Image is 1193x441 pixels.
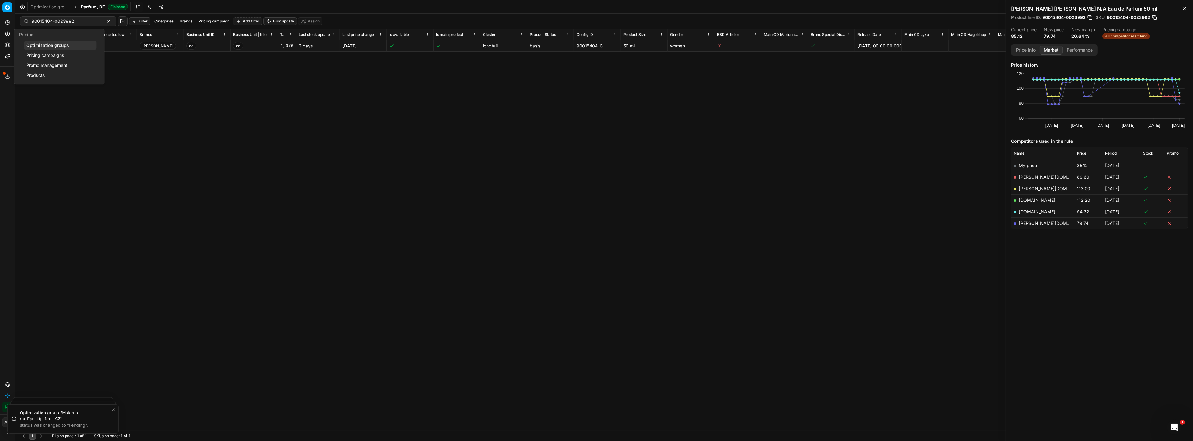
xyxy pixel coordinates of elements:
[1019,116,1024,121] text: 60
[1019,163,1037,168] span: My price
[1063,46,1097,55] button: Performance
[1105,163,1119,168] span: [DATE]
[1172,123,1185,128] text: [DATE]
[52,434,74,439] span: PLs on page
[196,17,232,25] button: Pricing campaign
[1019,101,1024,106] text: 80
[389,32,409,37] span: Is available
[1012,46,1040,55] button: Price info
[20,432,27,440] button: Go to previous page
[299,43,313,48] span: 2 days
[121,434,122,439] strong: 1
[280,43,293,49] div: 1,076
[1107,14,1150,21] span: 90015404-0023992
[436,32,463,37] span: Is main product
[1040,46,1063,55] button: Market
[904,32,929,37] span: Main CD Lyko
[81,4,128,10] span: Parfum, DEFinished
[811,32,846,37] span: Brand Special Display
[1044,27,1064,32] dt: New price
[483,32,496,37] span: Cluster
[298,17,322,25] button: Assign
[81,4,105,10] span: Parfum, DE
[1017,71,1024,76] text: 120
[93,32,125,37] span: New price too low
[1167,151,1179,156] span: Promo
[1042,14,1086,21] span: 90015404-0023992
[233,17,262,25] button: Add filter
[904,43,946,49] div: -
[1071,123,1083,128] text: [DATE]
[1019,209,1055,214] a: [DOMAIN_NAME]
[342,43,357,48] span: [DATE]
[1167,420,1182,435] iframe: Intercom live chat
[1019,186,1091,191] a: [PERSON_NAME][DOMAIN_NAME]
[32,18,100,24] input: Search by SKU or title
[1077,186,1090,191] span: 113.00
[857,32,881,37] span: Release Date
[129,434,130,439] strong: 1
[94,434,120,439] span: SKUs on page :
[30,4,70,10] a: Optimization groups
[951,32,986,37] span: Main CD Hagelshop
[577,43,618,49] div: 90015404-C
[1105,209,1119,214] span: [DATE]
[1077,163,1088,168] span: 85.12
[342,32,374,37] span: Last price change
[140,42,176,50] span: [PERSON_NAME]
[1105,197,1119,203] span: [DATE]
[764,32,799,37] span: Main CD Marionnaud
[129,17,150,25] button: Filter
[52,434,86,439] div: :
[110,406,117,414] button: Close toast
[1011,62,1188,68] h5: Price history
[670,43,712,49] div: women
[1141,160,1164,171] td: -
[186,32,215,37] span: Business Unit ID
[233,32,267,37] span: Business Unit | title
[37,432,45,440] button: Go to next page
[20,432,45,440] nav: pagination
[152,17,176,25] button: Categories
[177,17,195,25] button: Brands
[1019,197,1055,203] a: [DOMAIN_NAME]
[1096,15,1106,20] span: SKU :
[1011,15,1041,20] span: Product line ID :
[998,32,1029,37] span: Main CD Makeup
[1102,27,1150,32] dt: Pricing campaign
[530,43,571,49] div: basis
[1071,27,1095,32] dt: New margin
[3,418,12,427] span: AB
[1105,151,1117,156] span: Period
[1077,209,1089,214] span: 94.32
[24,61,96,70] a: Promo management
[80,434,84,439] strong: of
[1011,33,1036,39] dd: 85.12
[1077,220,1088,226] span: 79.74
[77,434,79,439] strong: 1
[1045,123,1058,128] text: [DATE]
[764,43,805,49] div: -
[1011,27,1036,32] dt: Current price
[1143,151,1154,156] span: Stock
[1014,151,1024,156] span: Name
[1147,123,1160,128] text: [DATE]
[1180,420,1185,425] span: 1
[1164,160,1188,171] td: -
[1077,174,1089,180] span: 89.60
[108,4,128,10] span: Finished
[233,42,243,50] span: de
[280,32,287,37] span: Total stock quantity
[19,32,34,37] span: Pricing
[186,42,196,50] span: de
[717,32,739,37] span: BBD Articles
[998,43,1039,49] div: -
[577,32,593,37] span: Config ID
[1077,151,1086,156] span: Price
[85,434,86,439] strong: 1
[1102,33,1150,39] span: All competitor matching
[1019,174,1091,180] a: [PERSON_NAME][DOMAIN_NAME]
[951,43,993,49] div: -
[1077,197,1090,203] span: 112.20
[857,43,899,49] div: [DATE] 00:00:00.000000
